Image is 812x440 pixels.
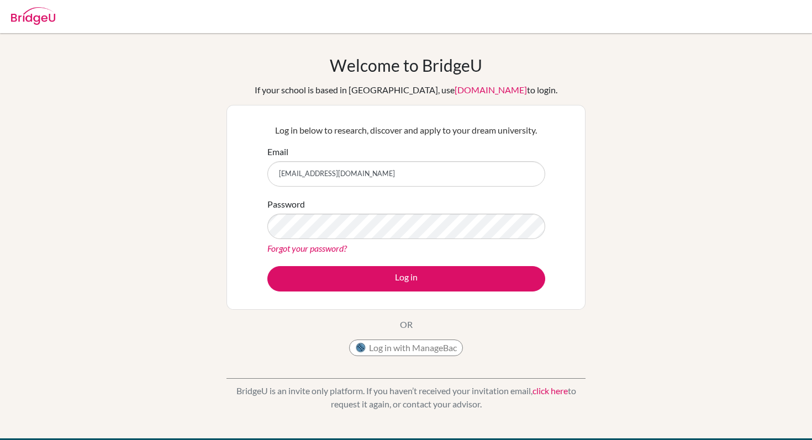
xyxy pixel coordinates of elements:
button: Log in [267,266,545,291]
a: Forgot your password? [267,243,347,253]
h1: Welcome to BridgeU [330,55,482,75]
label: Password [267,198,305,211]
label: Email [267,145,288,158]
p: Log in below to research, discover and apply to your dream university. [267,124,545,137]
p: BridgeU is an invite only platform. If you haven’t received your invitation email, to request it ... [226,384,586,411]
a: click here [532,385,568,396]
div: If your school is based in [GEOGRAPHIC_DATA], use to login. [255,83,557,97]
button: Log in with ManageBac [349,340,463,356]
img: Bridge-U [11,7,55,25]
p: OR [400,318,413,331]
a: [DOMAIN_NAME] [455,84,527,95]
